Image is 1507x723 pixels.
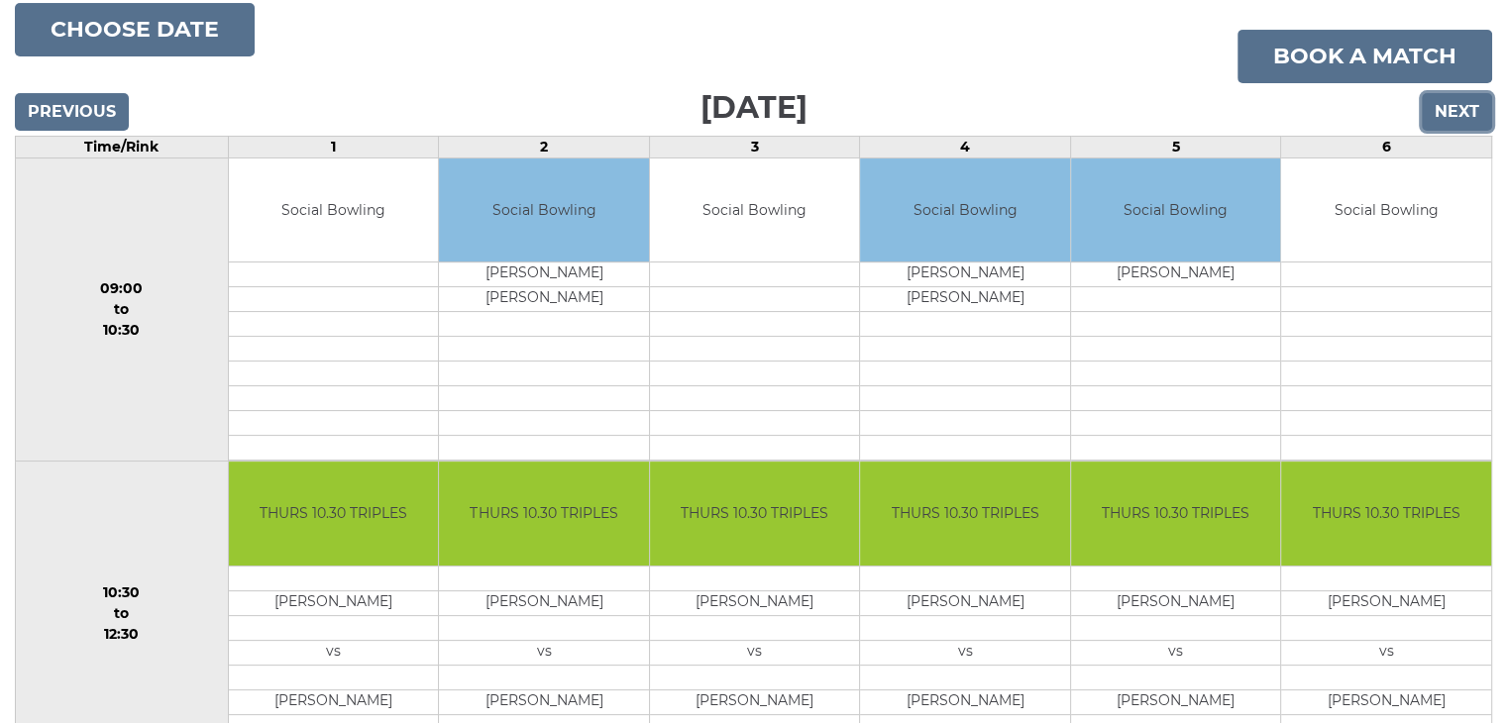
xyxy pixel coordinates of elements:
td: Social Bowling [229,158,439,262]
td: Social Bowling [650,158,860,262]
td: 2 [439,136,650,157]
td: Social Bowling [1281,158,1491,262]
td: THURS 10.30 TRIPLES [1071,462,1281,566]
td: [PERSON_NAME] [860,689,1070,714]
td: 09:00 to 10:30 [16,157,229,462]
input: Next [1422,93,1492,131]
td: THURS 10.30 TRIPLES [1281,462,1491,566]
a: Book a match [1238,30,1492,83]
td: THURS 10.30 TRIPLES [229,462,439,566]
td: vs [860,640,1070,665]
td: Time/Rink [16,136,229,157]
td: [PERSON_NAME] [860,287,1070,312]
td: Social Bowling [1071,158,1281,262]
td: THURS 10.30 TRIPLES [650,462,860,566]
td: 4 [860,136,1071,157]
td: [PERSON_NAME] [1071,590,1281,615]
td: [PERSON_NAME] [860,590,1070,615]
td: [PERSON_NAME] [439,262,649,287]
td: vs [1071,640,1281,665]
td: [PERSON_NAME] [439,287,649,312]
td: vs [229,640,439,665]
td: 1 [228,136,439,157]
td: vs [1281,640,1491,665]
td: [PERSON_NAME] [439,689,649,714]
td: 5 [1070,136,1281,157]
td: [PERSON_NAME] [1281,590,1491,615]
td: [PERSON_NAME] [650,689,860,714]
td: [PERSON_NAME] [1281,689,1491,714]
td: THURS 10.30 TRIPLES [860,462,1070,566]
td: Social Bowling [439,158,649,262]
td: [PERSON_NAME] [439,590,649,615]
td: Social Bowling [860,158,1070,262]
td: 6 [1281,136,1492,157]
td: [PERSON_NAME] [1071,689,1281,714]
td: THURS 10.30 TRIPLES [439,462,649,566]
td: [PERSON_NAME] [229,689,439,714]
td: 3 [649,136,860,157]
td: [PERSON_NAME] [229,590,439,615]
td: vs [439,640,649,665]
input: Previous [15,93,129,131]
button: Choose date [15,3,255,56]
td: [PERSON_NAME] [650,590,860,615]
td: [PERSON_NAME] [1071,262,1281,287]
td: vs [650,640,860,665]
td: [PERSON_NAME] [860,262,1070,287]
